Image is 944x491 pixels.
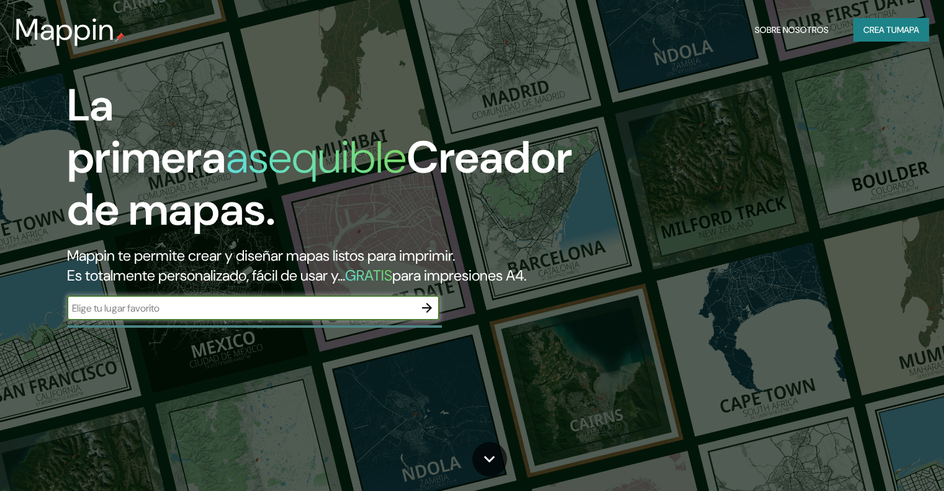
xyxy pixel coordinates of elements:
font: Mappin te permite crear y diseñar mapas listos para imprimir. [67,246,455,265]
img: pin de mapeo [115,32,125,42]
font: Crea tu [863,24,897,35]
font: Creador de mapas. [67,128,572,238]
button: Sobre nosotros [750,18,834,42]
font: mapa [897,24,919,35]
font: Es totalmente personalizado, fácil de usar y... [67,266,345,285]
font: Sobre nosotros [755,24,829,35]
font: para impresiones A4. [392,266,526,285]
font: asequible [226,128,407,186]
button: Crea tumapa [853,18,929,42]
font: La primera [67,76,226,186]
font: GRATIS [345,266,392,285]
input: Elige tu lugar favorito [67,301,415,315]
font: Mappin [15,10,115,49]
